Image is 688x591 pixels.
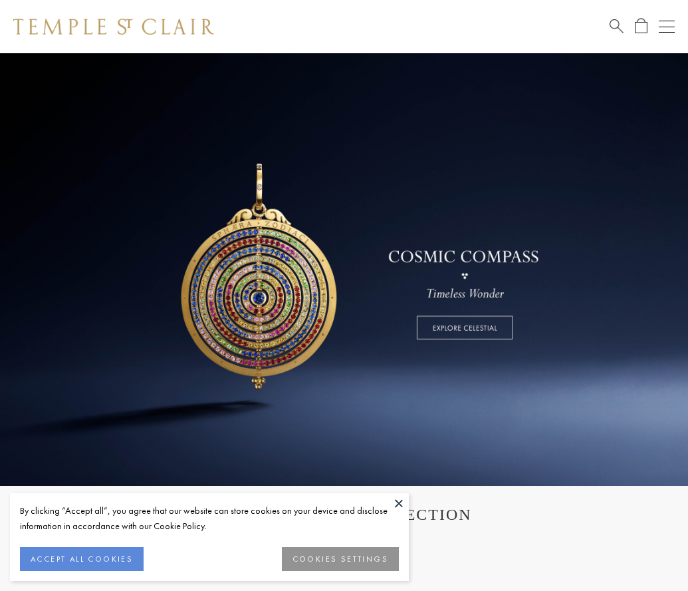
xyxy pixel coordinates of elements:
button: Open navigation [659,19,675,35]
div: By clicking “Accept all”, you agree that our website can store cookies on your device and disclos... [20,503,399,534]
button: ACCEPT ALL COOKIES [20,547,144,571]
button: COOKIES SETTINGS [282,547,399,571]
a: Search [610,18,624,35]
img: Temple St. Clair [13,19,214,35]
a: Open Shopping Bag [635,18,647,35]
